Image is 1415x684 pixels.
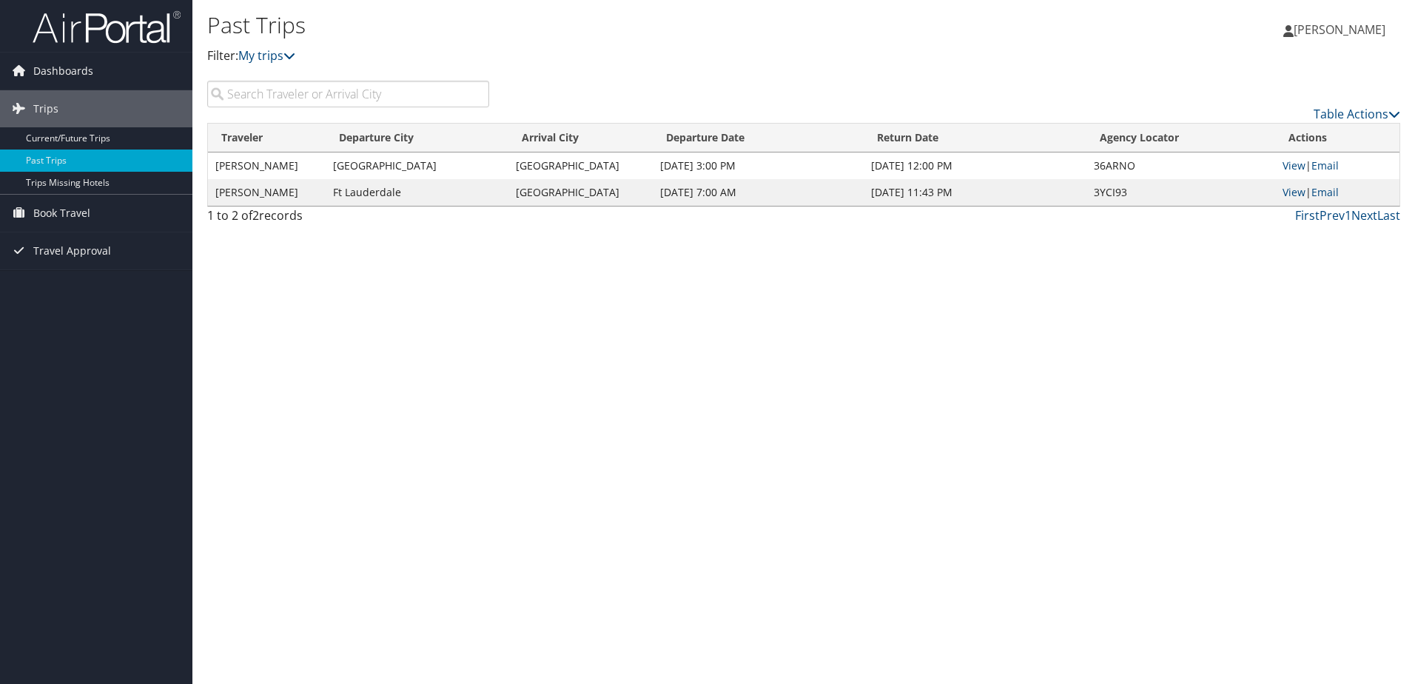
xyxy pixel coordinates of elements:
a: 1 [1345,207,1351,224]
a: My trips [238,47,295,64]
span: [PERSON_NAME] [1294,21,1385,38]
th: Agency Locator: activate to sort column ascending [1086,124,1275,152]
a: Next [1351,207,1377,224]
th: Departure City: activate to sort column ascending [326,124,508,152]
th: Traveler: activate to sort column ascending [208,124,326,152]
td: [GEOGRAPHIC_DATA] [508,179,653,206]
a: Email [1311,185,1339,199]
td: Ft Lauderdale [326,179,508,206]
th: Actions [1275,124,1399,152]
td: 3YCI93 [1086,179,1275,206]
span: Trips [33,90,58,127]
img: airportal-logo.png [33,10,181,44]
td: [PERSON_NAME] [208,152,326,179]
p: Filter: [207,47,1003,66]
a: View [1283,158,1305,172]
a: [PERSON_NAME] [1283,7,1400,52]
input: Search Traveler or Arrival City [207,81,489,107]
td: | [1275,152,1399,179]
td: [PERSON_NAME] [208,179,326,206]
td: [GEOGRAPHIC_DATA] [326,152,508,179]
div: 1 to 2 of records [207,207,489,232]
h1: Past Trips [207,10,1003,41]
td: [DATE] 11:43 PM [864,179,1086,206]
td: [DATE] 3:00 PM [653,152,864,179]
th: Return Date: activate to sort column ascending [864,124,1086,152]
span: Book Travel [33,195,90,232]
a: First [1295,207,1320,224]
a: Email [1311,158,1339,172]
td: [DATE] 12:00 PM [864,152,1086,179]
span: Travel Approval [33,232,111,269]
a: Prev [1320,207,1345,224]
a: Table Actions [1314,106,1400,122]
th: Departure Date: activate to sort column ascending [653,124,864,152]
td: | [1275,179,1399,206]
span: Dashboards [33,53,93,90]
a: Last [1377,207,1400,224]
th: Arrival City: activate to sort column ascending [508,124,653,152]
td: [DATE] 7:00 AM [653,179,864,206]
a: View [1283,185,1305,199]
span: 2 [252,207,259,224]
td: 36ARNO [1086,152,1275,179]
td: [GEOGRAPHIC_DATA] [508,152,653,179]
